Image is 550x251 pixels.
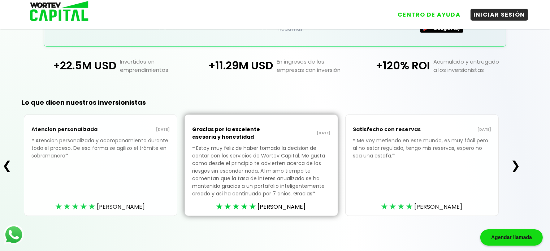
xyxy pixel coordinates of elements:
p: Satisfecho con reservas [353,122,422,137]
img: logos_whatsapp-icon.242b2217.svg [4,225,24,245]
p: [DATE] [100,127,170,133]
button: INICIAR SESIÓN [471,9,528,21]
div: ★★★★ [381,201,414,212]
span: ❝ [192,144,196,152]
div: ★★★★★ [216,201,257,212]
p: En ingresos de las empresas con inversión [273,57,353,74]
a: CENTRO DE AYUDA [387,3,463,21]
p: Invertidos en emprendimientos [116,57,196,74]
p: [DATE] [422,127,491,133]
span: ❞ [312,190,316,197]
span: [PERSON_NAME] [97,202,145,211]
p: Acumulado y entregado a los inversionistas [430,57,510,74]
p: Gracias por la excelente asesoria y honestidad [192,122,261,144]
p: Atencion personalizada y acompañamiento durante todo el proceso. De esa forma se agilizo el trámi... [31,137,170,170]
span: ❞ [392,152,396,159]
p: Me voy metiendo en este mundo, es muy fácil pero al no estar regulado, tengo mis reservas, espero... [353,137,491,170]
p: Estoy muy feliz de haber tomado la decision de contar con los servicios de Wortev Capital. Me gus... [192,144,330,208]
span: [PERSON_NAME] [257,202,306,211]
p: +22.5M USD [40,57,116,74]
span: ❝ [353,137,357,144]
span: [PERSON_NAME] [414,202,462,211]
p: [DATE] [261,130,330,136]
p: Atencion personalizada [31,122,101,137]
button: CENTRO DE AYUDA [395,9,463,21]
div: Agendar llamada [480,229,543,246]
button: ❯ [508,158,523,173]
span: ❝ [31,137,35,144]
p: +11.29M USD [196,57,273,74]
p: +120% ROI [354,57,430,74]
div: ★★★★★ [55,201,97,212]
a: INICIAR SESIÓN [463,3,528,21]
span: ❞ [66,152,70,159]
